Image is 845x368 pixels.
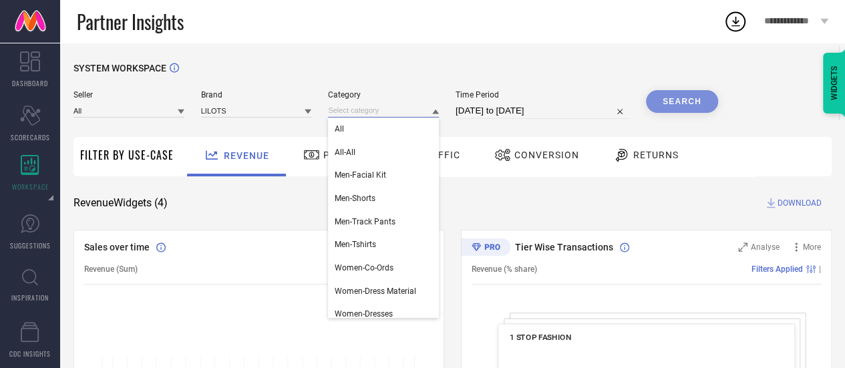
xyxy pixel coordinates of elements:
[803,242,821,252] span: More
[12,78,48,88] span: DASHBOARD
[201,90,312,100] span: Brand
[738,242,747,252] svg: Zoom
[723,9,747,33] div: Open download list
[328,118,439,140] div: All
[73,196,168,210] span: Revenue Widgets ( 4 )
[328,141,439,164] div: All-All
[751,264,803,274] span: Filters Applied
[80,147,174,163] span: Filter By Use-Case
[11,132,50,142] span: SCORECARDS
[335,217,395,226] span: Men-Track Pants
[335,287,416,296] span: Women-Dress Material
[461,238,510,258] div: Premium
[819,264,821,274] span: |
[633,150,679,160] span: Returns
[335,263,393,272] span: Women-Co-Ords
[224,150,269,161] span: Revenue
[335,148,355,157] span: All-All
[514,150,579,160] span: Conversion
[328,210,439,233] div: Men-Track Pants
[335,309,393,319] span: Women-Dresses
[328,256,439,279] div: Women-Co-Ords
[328,187,439,210] div: Men-Shorts
[515,242,613,252] span: Tier Wise Transactions
[9,349,51,359] span: CDC INSIGHTS
[456,103,629,119] input: Select time period
[335,170,386,180] span: Men-Facial Kit
[10,240,51,250] span: SUGGESTIONS
[84,264,138,274] span: Revenue (Sum)
[456,90,629,100] span: Time Period
[77,8,184,35] span: Partner Insights
[328,90,439,100] span: Category
[335,240,376,249] span: Men-Tshirts
[11,293,49,303] span: INSPIRATION
[84,242,150,252] span: Sales over time
[328,233,439,256] div: Men-Tshirts
[510,333,571,342] span: 1 STOP FASHION
[335,194,375,203] span: Men-Shorts
[419,150,460,160] span: Traffic
[323,150,365,160] span: Pricing
[472,264,537,274] span: Revenue (% share)
[73,90,184,100] span: Seller
[335,124,344,134] span: All
[12,182,49,192] span: WORKSPACE
[328,164,439,186] div: Men-Facial Kit
[751,242,780,252] span: Analyse
[73,63,166,73] span: SYSTEM WORKSPACE
[328,104,439,118] input: Select category
[328,280,439,303] div: Women-Dress Material
[328,303,439,325] div: Women-Dresses
[778,196,822,210] span: DOWNLOAD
